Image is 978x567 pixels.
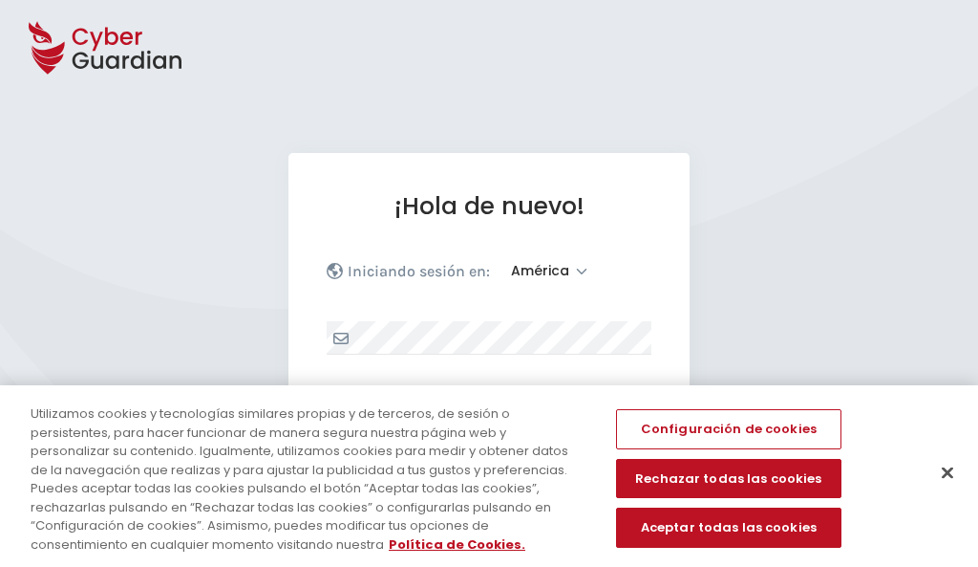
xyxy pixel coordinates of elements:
[31,404,586,554] div: Utilizamos cookies y tecnologías similares propias y de terceros, de sesión o persistentes, para ...
[616,508,841,548] button: Aceptar todas las cookies
[389,535,525,554] a: Más información sobre su privacidad, se abre en una nueva pestaña
[616,409,841,449] button: Configuración de cookies, Abre el cuadro de diálogo del centro de preferencias.
[926,452,968,494] button: Cerrar
[348,262,490,281] p: Iniciando sesión en:
[616,459,841,499] button: Rechazar todas las cookies
[327,191,651,221] h1: ¡Hola de nuevo!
